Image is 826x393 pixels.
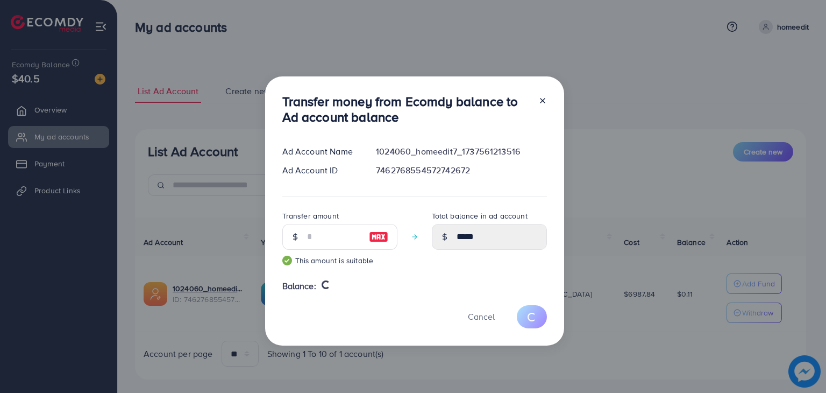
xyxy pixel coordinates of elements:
[282,210,339,221] label: Transfer amount
[367,145,555,158] div: 1024060_homeedit7_1737561213516
[432,210,528,221] label: Total balance in ad account
[468,311,495,322] span: Cancel
[282,280,316,292] span: Balance:
[282,256,292,265] img: guide
[454,305,508,328] button: Cancel
[367,164,555,177] div: 7462768554572742672
[282,94,530,125] h3: Transfer money from Ecomdy balance to Ad account balance
[274,145,368,158] div: Ad Account Name
[369,230,388,243] img: image
[282,255,397,266] small: This amount is suitable
[274,164,368,177] div: Ad Account ID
